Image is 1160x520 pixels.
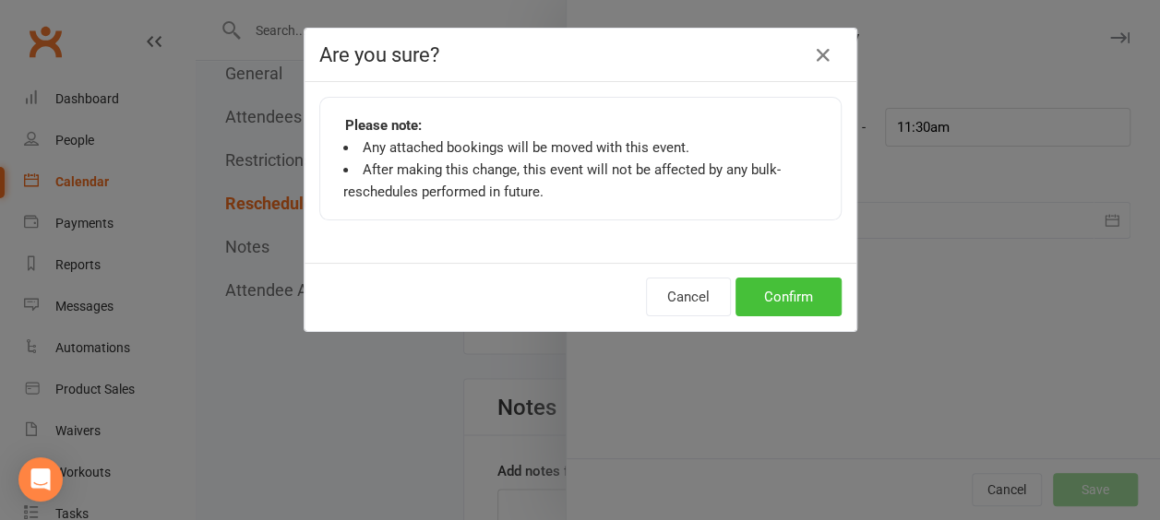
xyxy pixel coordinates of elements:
h4: Are you sure? [319,43,842,66]
li: Any attached bookings will be moved with this event. [343,136,818,159]
button: Close [808,41,838,70]
button: Cancel [646,278,731,316]
li: After making this change, this event will not be affected by any bulk-reschedules performed in fu... [343,159,818,203]
strong: Please note: [345,114,422,136]
button: Confirm [735,278,842,316]
div: Open Intercom Messenger [18,457,63,502]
